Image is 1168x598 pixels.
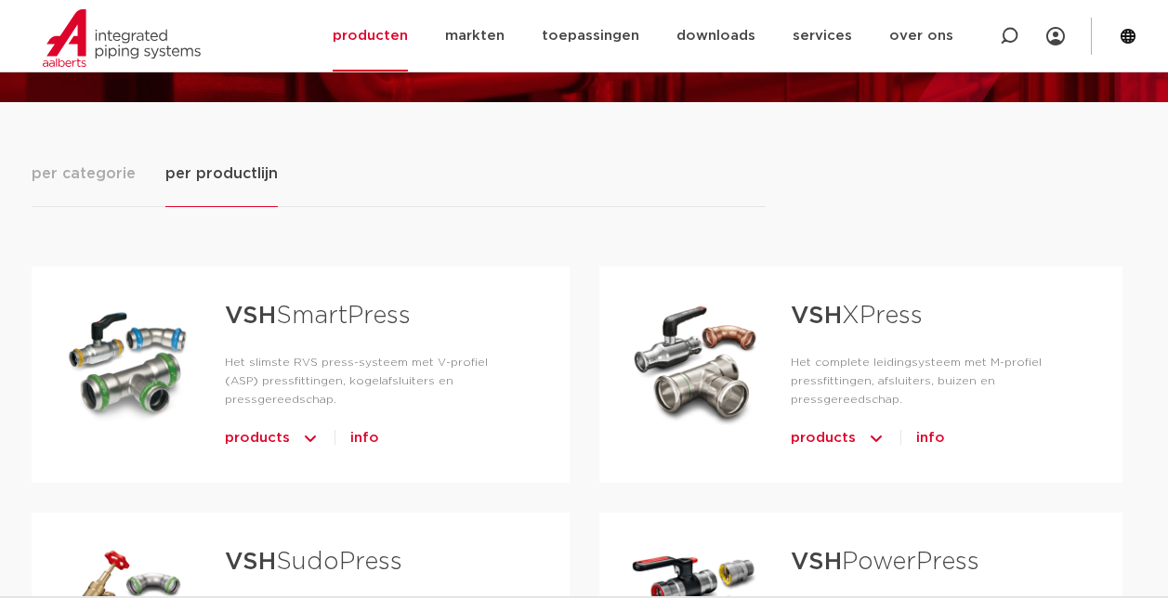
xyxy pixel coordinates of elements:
strong: VSH [225,550,276,574]
img: icon-chevron-up-1.svg [867,423,886,453]
span: products [791,423,856,453]
a: VSHXPress [791,304,923,328]
p: Het slimste RVS press-systeem met V-profiel (ASP) pressfittingen, kogelafsluiters en pressgereeds... [225,353,510,409]
span: per productlijn [165,162,278,185]
span: per categorie [32,162,136,185]
a: info [350,423,379,453]
img: icon-chevron-up-1.svg [301,423,320,453]
a: info [916,423,945,453]
a: VSHPowerPress [791,550,979,574]
span: products [225,423,290,453]
strong: VSH [791,304,842,328]
strong: VSH [225,304,276,328]
p: Het complete leidingsysteem met M-profiel pressfittingen, afsluiters, buizen en pressgereedschap. [791,353,1062,409]
a: VSHSudoPress [225,550,402,574]
strong: VSH [791,550,842,574]
a: VSHSmartPress [225,304,411,328]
